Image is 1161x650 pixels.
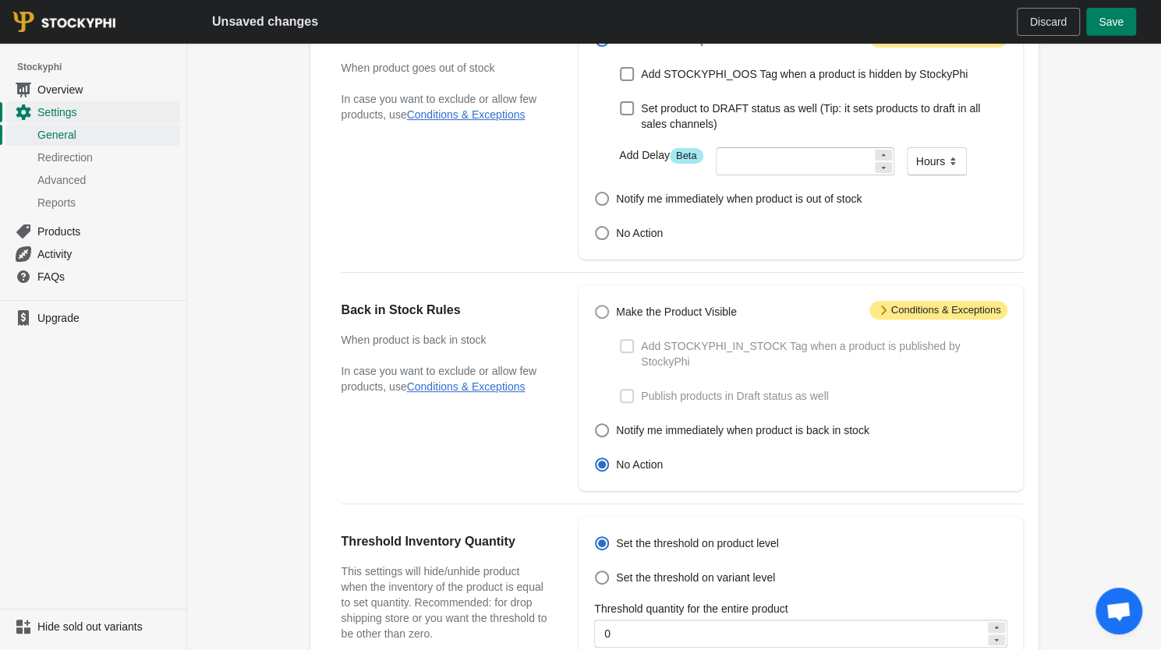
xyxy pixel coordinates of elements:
[1096,588,1142,634] div: Open chat
[37,104,177,120] span: Settings
[37,246,177,262] span: Activity
[1030,16,1067,28] span: Discard
[37,269,177,284] span: FAQs
[616,191,862,207] span: Notify me immediately when product is out of stock
[37,150,177,165] span: Redirection
[407,108,526,121] button: Conditions & Exceptions
[37,172,177,188] span: Advanced
[670,148,703,164] span: Beta
[1086,8,1136,36] button: Save
[342,301,548,320] h2: Back in Stock Rules
[37,127,177,143] span: General
[1099,16,1124,28] span: Save
[616,570,775,585] span: Set the threshold on variant level
[37,310,177,326] span: Upgrade
[594,601,788,616] label: Threshold quantity for the entire product
[619,147,703,164] label: Add Delay
[342,363,548,394] p: In case you want to exclude or allow few products, use
[616,422,869,438] span: Notify me immediately when product is back in stock
[6,307,180,329] a: Upgrade
[616,304,737,320] span: Make the Product Visible
[641,66,968,82] span: Add STOCKYPHI_OOS Tag when a product is hidden by StockyPhi
[641,388,828,404] span: Publish products in Draft status as well
[342,332,548,348] h3: When product is back in stock
[6,146,180,168] a: Redirection
[6,78,180,101] a: Overview
[869,301,1007,320] span: Conditions & Exceptions
[6,191,180,214] a: Reports
[342,60,548,76] h3: When product goes out of stock
[6,101,180,123] a: Settings
[6,616,180,638] a: Hide sold out variants
[641,101,1007,132] span: Set product to DRAFT status as well (Tip: it sets products to draft in all sales channels)
[37,224,177,239] span: Products
[342,563,548,641] h3: This settings will hide/unhide product when the inventory of the product is equal to set quantity...
[37,82,177,97] span: Overview
[37,195,177,210] span: Reports
[616,225,663,241] span: No Action
[1017,8,1080,36] button: Discard
[37,619,177,634] span: Hide sold out variants
[342,91,548,122] p: In case you want to exclude or allow few products, use
[407,380,526,393] button: Conditions & Exceptions
[641,338,1007,369] span: Add STOCKYPHI_IN_STOCK Tag when a product is published by StockyPhi
[6,123,180,146] a: General
[6,242,180,265] a: Activity
[6,220,180,242] a: Products
[6,168,180,191] a: Advanced
[212,12,318,31] h2: Unsaved changes
[342,532,548,551] h2: Threshold Inventory Quantity
[616,457,663,472] span: No Action
[6,265,180,288] a: FAQs
[616,535,779,551] span: Set the threshold on product level
[17,59,186,75] span: Stockyphi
